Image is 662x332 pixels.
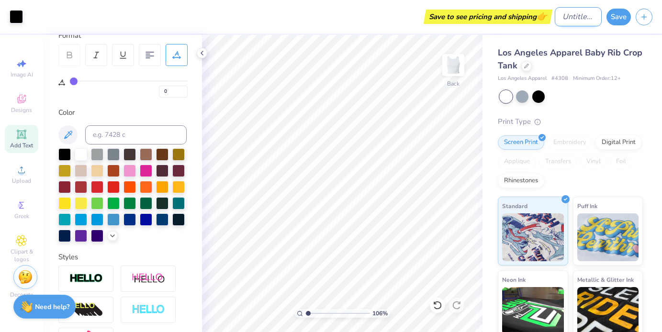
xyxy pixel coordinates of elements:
[502,275,526,285] span: Neon Ink
[447,79,460,88] div: Back
[537,11,547,22] span: 👉
[577,275,634,285] span: Metallic & Glitter Ink
[58,107,187,118] div: Color
[58,252,187,263] div: Styles
[12,177,31,185] span: Upload
[35,302,69,311] strong: Need help?
[498,174,544,188] div: Rhinestones
[58,30,188,41] div: Format
[498,75,547,83] span: Los Angeles Apparel
[372,309,388,318] span: 106 %
[502,213,564,261] img: Standard
[595,135,642,150] div: Digital Print
[498,47,642,71] span: Los Angeles Apparel Baby Rib Crop Tank
[580,155,607,169] div: Vinyl
[610,155,632,169] div: Foil
[11,71,33,78] span: Image AI
[498,155,536,169] div: Applique
[11,106,32,114] span: Designs
[85,125,187,144] input: e.g. 7428 c
[502,201,527,211] span: Standard
[132,273,165,285] img: Shadow
[69,273,103,284] img: Stroke
[555,7,602,26] input: Untitled Design
[426,10,550,24] div: Save to see pricing and shipping
[577,213,639,261] img: Puff Ink
[69,302,103,318] img: 3d Illusion
[498,116,643,127] div: Print Type
[10,291,33,299] span: Decorate
[539,155,577,169] div: Transfers
[606,9,631,25] button: Save
[573,75,621,83] span: Minimum Order: 12 +
[444,55,463,75] img: Back
[577,201,597,211] span: Puff Ink
[551,75,568,83] span: # 4308
[5,248,38,263] span: Clipart & logos
[132,304,165,315] img: Negative Space
[547,135,593,150] div: Embroidery
[498,135,544,150] div: Screen Print
[14,212,29,220] span: Greek
[10,142,33,149] span: Add Text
